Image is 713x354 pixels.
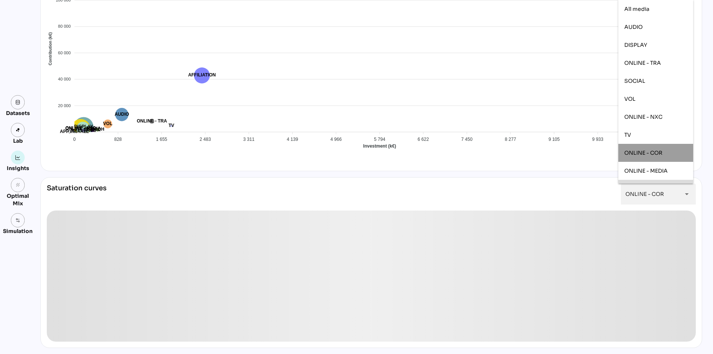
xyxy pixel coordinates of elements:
span: ONLINE - COR [624,149,662,156]
div: Insights [7,164,29,172]
img: graph.svg [15,155,21,160]
tspan: 80 000 [58,24,71,28]
span: DISPLAY [624,42,647,48]
div: Simulation [3,227,33,235]
span: All media [624,6,649,12]
img: settings.svg [15,218,21,223]
tspan: 8 277 [505,137,516,142]
div: Datasets [6,109,30,117]
tspan: 20 000 [58,103,71,108]
div: Saturation curves [47,184,107,205]
tspan: 2 483 [199,137,211,142]
span: ONLINE - COR [625,191,664,197]
tspan: 3 311 [243,137,255,142]
text: Investment (k€) [363,143,396,149]
span: TV [624,131,631,138]
tspan: 60 000 [58,51,71,55]
div: Lab [10,137,26,145]
tspan: 0 [68,130,71,134]
div: Optimal Mix [3,192,33,207]
span: ONLINE - MEDIA [624,167,668,174]
tspan: 5 794 [374,137,385,142]
span: ONLINE - NXC [624,114,662,120]
tspan: 1 655 [156,137,167,142]
tspan: 828 [114,137,122,142]
span: VOL [624,96,636,102]
img: data.svg [15,100,21,105]
span: SOCIAL [624,78,645,84]
tspan: 9 933 [592,137,603,142]
span: ONLINE - TRA [624,60,661,66]
text: Contribution (k€) [48,32,53,66]
tspan: 4 966 [330,137,342,142]
tspan: 9 105 [548,137,560,142]
span: AUDIO [624,24,643,30]
tspan: 6 622 [418,137,429,142]
tspan: 4 139 [287,137,298,142]
i: arrow_drop_down [682,190,691,199]
img: lab.svg [15,127,21,133]
i: grain [15,182,21,188]
tspan: 40 000 [58,77,71,81]
tspan: 0 [73,137,76,142]
tspan: 7 450 [461,137,472,142]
